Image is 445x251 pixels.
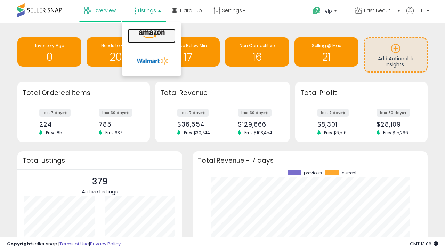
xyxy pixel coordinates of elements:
label: last 30 days [99,109,132,117]
a: Selling @ Max 21 [294,37,358,67]
h3: Total Profit [300,88,422,98]
span: DataHub [180,7,202,14]
p: 379 [82,175,118,188]
h3: Total Listings [23,158,177,163]
h3: Total Revenue [160,88,285,98]
label: last 30 days [377,109,410,117]
h1: 0 [21,51,78,63]
strong: Copyright [7,241,32,247]
a: Hi IT [406,7,429,23]
label: last 7 days [317,109,349,117]
span: Prev: 185 [42,130,66,136]
a: Add Actionable Insights [365,38,427,71]
div: $36,554 [177,121,217,128]
span: current [342,170,357,175]
a: Non Competitive 16 [225,37,289,67]
span: Fast Beauty ([GEOGRAPHIC_DATA]) [364,7,395,14]
span: Help [323,8,332,14]
div: seller snap | | [7,241,121,248]
div: $129,666 [238,121,278,128]
span: Active Listings [82,188,118,195]
span: Non Competitive [240,43,275,48]
span: Add Actionable Insights [378,55,415,68]
span: Prev: 637 [102,130,126,136]
span: previous [304,170,322,175]
div: $8,301 [317,121,356,128]
a: Needs to Reprice 207 [87,37,151,67]
label: last 7 days [177,109,209,117]
a: BB Price Below Min 17 [156,37,220,67]
span: Prev: $15,296 [380,130,412,136]
a: Inventory Age 0 [17,37,81,67]
span: 2025-09-9 13:06 GMT [410,241,438,247]
a: Help [307,1,349,23]
a: Terms of Use [59,241,89,247]
h3: Total Ordered Items [23,88,145,98]
span: Hi IT [415,7,424,14]
h1: 16 [228,51,285,63]
a: Privacy Policy [90,241,121,247]
span: Prev: $6,516 [321,130,350,136]
h3: Total Revenue - 7 days [198,158,422,163]
span: Prev: $103,454 [241,130,276,136]
label: last 30 days [238,109,272,117]
div: 785 [99,121,138,128]
h1: 21 [298,51,355,63]
span: Overview [93,7,116,14]
div: 224 [39,121,78,128]
i: Get Help [312,6,321,15]
h1: 17 [159,51,216,63]
span: BB Price Below Min [169,43,207,48]
h1: 207 [90,51,147,63]
span: Listings [138,7,156,14]
span: Needs to Reprice [101,43,136,48]
span: Selling @ Max [312,43,341,48]
span: Inventory Age [35,43,64,48]
span: Prev: $30,744 [180,130,213,136]
label: last 7 days [39,109,71,117]
div: $28,109 [377,121,415,128]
